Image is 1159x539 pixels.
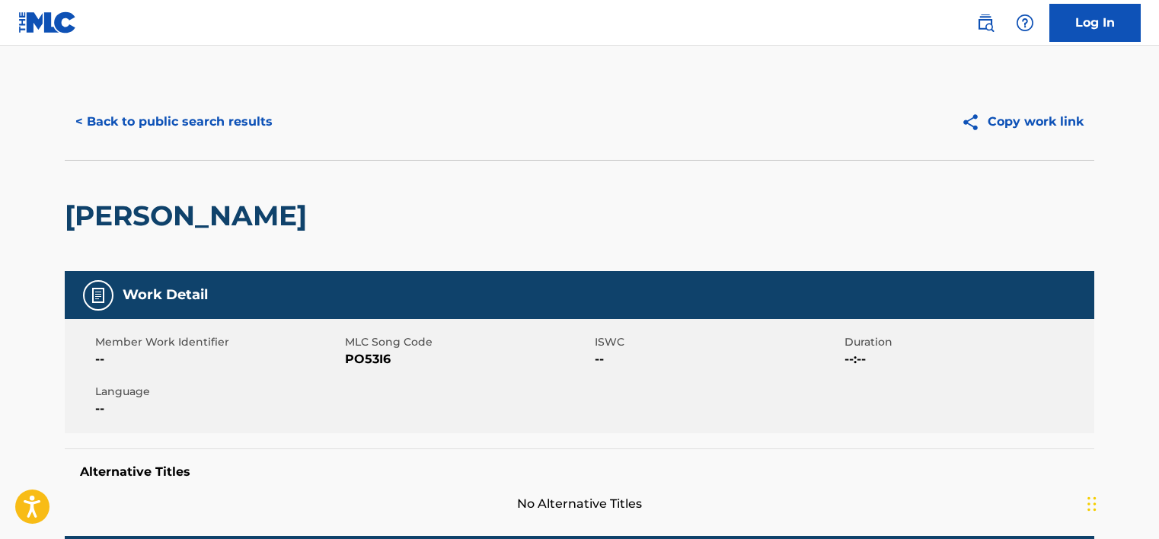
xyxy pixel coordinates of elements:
[80,464,1079,480] h5: Alternative Titles
[961,113,988,132] img: Copy work link
[595,350,841,368] span: --
[65,495,1094,513] span: No Alternative Titles
[345,334,591,350] span: MLC Song Code
[976,14,995,32] img: search
[1010,8,1040,38] div: Help
[123,286,208,304] h5: Work Detail
[18,11,77,33] img: MLC Logo
[845,334,1090,350] span: Duration
[970,8,1001,38] a: Public Search
[1049,4,1141,42] a: Log In
[95,350,341,368] span: --
[65,103,283,141] button: < Back to public search results
[845,350,1090,368] span: --:--
[1087,481,1097,527] div: টেনে আনুন
[1083,466,1159,539] div: চ্যাট উইজেট
[95,334,341,350] span: Member Work Identifier
[345,350,591,368] span: PO53I6
[1083,466,1159,539] iframe: Chat Widget
[95,400,341,418] span: --
[95,384,341,400] span: Language
[595,334,841,350] span: ISWC
[89,286,107,305] img: Work Detail
[950,103,1094,141] button: Copy work link
[1016,14,1034,32] img: help
[65,199,314,233] h2: [PERSON_NAME]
